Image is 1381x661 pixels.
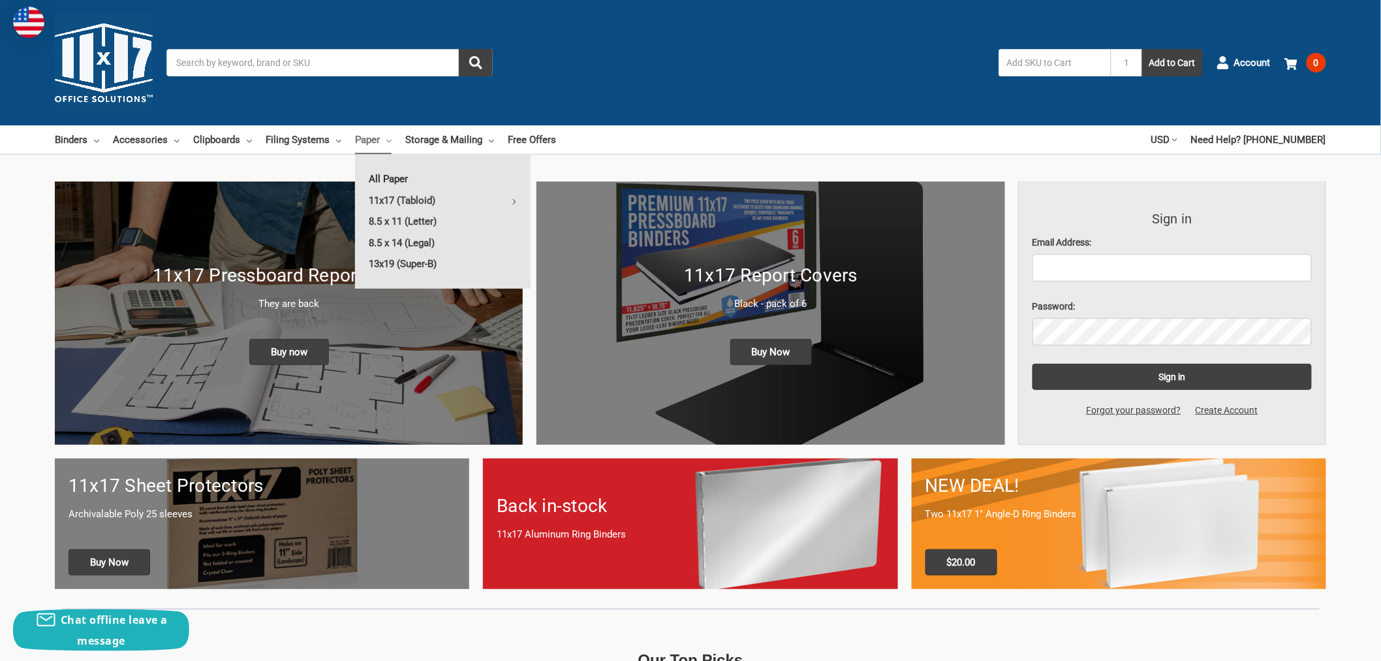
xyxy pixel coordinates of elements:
[1307,53,1326,73] span: 0
[925,549,997,575] span: $20.00
[113,125,179,154] a: Accessories
[69,549,150,575] span: Buy Now
[483,459,897,588] a: Back in-stock 11x17 Aluminum Ring Binders
[1273,626,1381,661] iframe: Google Customer Reviews
[355,190,531,211] a: 11x17 (Tabloid)
[508,125,556,154] a: Free Offers
[166,49,493,76] input: Search by keyword, brand or SKU
[249,339,329,365] span: Buy now
[925,472,1312,500] h1: NEW DEAL!
[69,297,509,312] p: They are back
[55,182,523,445] img: New 11x17 Pressboard Binders
[55,14,153,112] img: 11x17.com
[55,459,469,588] a: 11x17 sheet protectors 11x17 Sheet Protectors Archivalable Poly 25 sleeves Buy Now
[497,492,884,520] h1: Back in-stock
[912,459,1326,588] a: 11x17 Binder 2-pack only $20.00 NEW DEAL! Two 11x17 1" Angle-D Ring Binders $20.00
[1188,404,1265,417] a: Create Account
[13,7,44,38] img: duty and tax information for United States
[55,125,99,154] a: Binders
[69,262,509,289] h1: 11x17 Pressboard Report Covers
[69,507,456,522] p: Archivalable Poly 25 sleeves
[550,262,991,289] h1: 11x17 Report Covers
[1032,364,1312,390] input: Sign in
[730,339,812,365] span: Buy Now
[1079,404,1188,417] a: Forgot your password?
[1234,56,1271,71] span: Account
[193,125,252,154] a: Clipboards
[999,49,1111,76] input: Add SKU to Cart
[355,169,531,189] a: All Paper
[355,233,531,253] a: 8.5 x 14 (Legal)
[1032,300,1312,314] label: Password:
[497,527,884,542] p: 11x17 Aluminum Ring Binders
[1191,125,1326,154] a: Need Help? [PHONE_NUMBER]
[1032,236,1312,250] label: Email Address:
[1032,209,1312,229] h3: Sign in
[1217,46,1271,80] a: Account
[266,125,341,154] a: Filing Systems
[55,182,523,445] a: New 11x17 Pressboard Binders 11x17 Pressboard Report Covers They are back Buy now
[550,297,991,312] p: Black - pack of 6
[536,182,1004,445] a: 11x17 Report Covers 11x17 Report Covers Black - pack of 6 Buy Now
[536,182,1004,445] img: 11x17 Report Covers
[355,211,531,232] a: 8.5 x 11 (Letter)
[13,609,189,651] button: Chat offline leave a message
[355,253,531,274] a: 13x19 (Super-B)
[69,472,456,500] h1: 11x17 Sheet Protectors
[355,125,392,154] a: Paper
[1284,46,1326,80] a: 0
[61,613,168,648] span: Chat offline leave a message
[405,125,494,154] a: Storage & Mailing
[1151,125,1177,154] a: USD
[1142,49,1203,76] button: Add to Cart
[925,507,1312,522] p: Two 11x17 1" Angle-D Ring Binders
